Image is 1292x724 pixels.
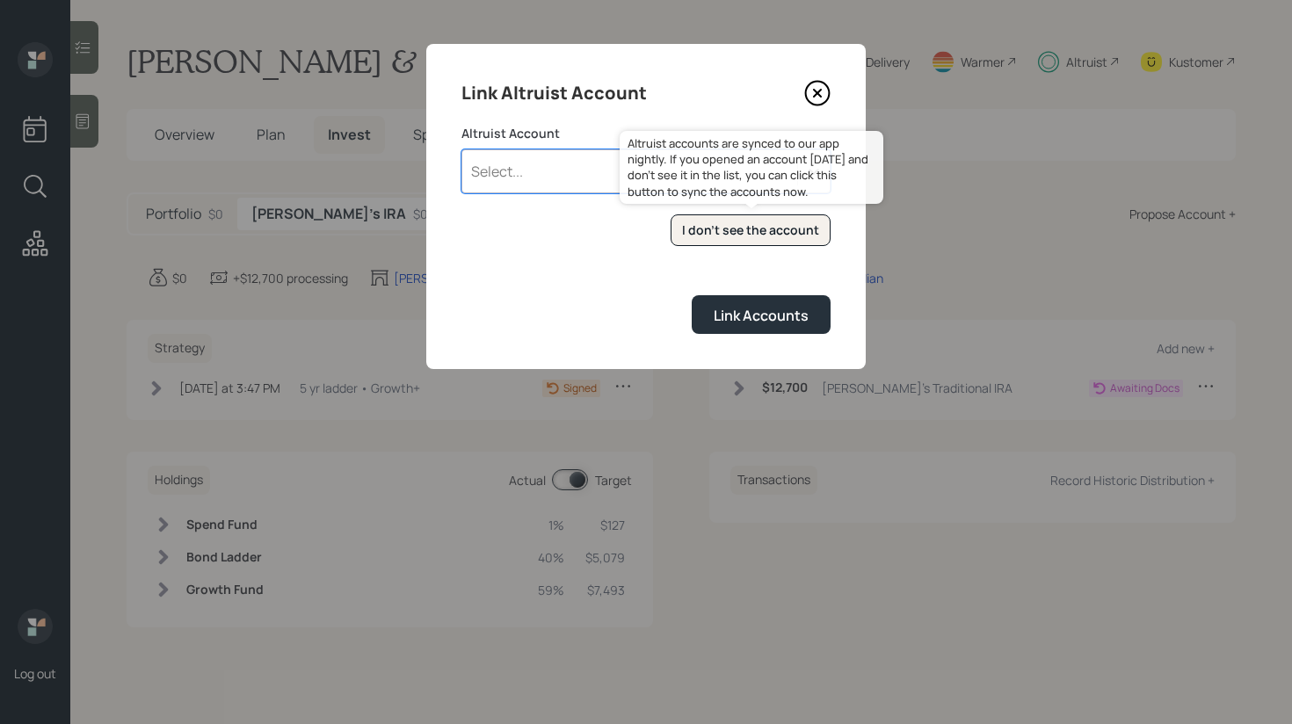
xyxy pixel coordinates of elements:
[692,295,831,333] button: Link Accounts
[671,214,831,247] button: I don't see the account
[682,221,819,239] div: I don't see the account
[714,306,809,325] div: Link Accounts
[471,162,523,181] div: Select...
[461,125,831,142] label: Altruist Account
[461,79,647,107] h4: Link Altruist Account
